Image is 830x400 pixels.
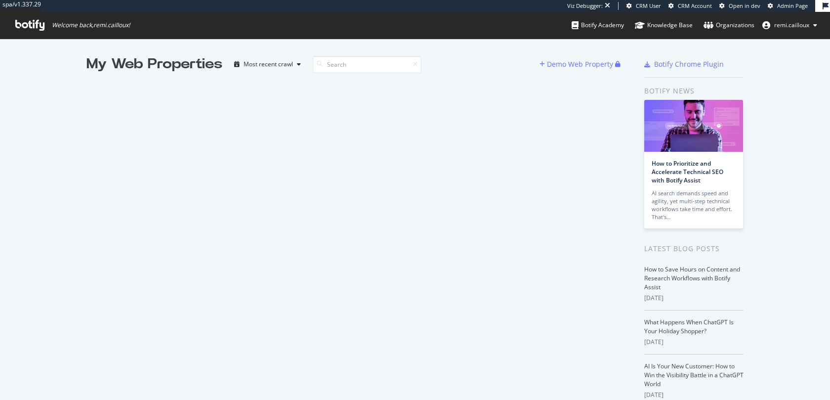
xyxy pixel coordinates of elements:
[768,2,808,10] a: Admin Page
[644,59,724,69] a: Botify Chrome Plugin
[644,243,744,254] div: Latest Blog Posts
[644,391,744,400] div: [DATE]
[52,21,130,29] span: Welcome back, remi.cailloux !
[244,61,293,67] div: Most recent crawl
[644,86,744,96] div: Botify news
[644,100,743,152] img: How to Prioritize and Accelerate Technical SEO with Botify Assist
[547,59,613,69] div: Demo Web Property
[644,362,744,388] a: AI Is Your New Customer: How to Win the Visibility Battle in a ChatGPT World
[567,2,603,10] div: Viz Debugger:
[668,2,712,10] a: CRM Account
[572,12,624,39] a: Botify Academy
[654,59,724,69] div: Botify Chrome Plugin
[626,2,661,10] a: CRM User
[644,318,734,335] a: What Happens When ChatGPT Is Your Holiday Shopper?
[644,338,744,347] div: [DATE]
[704,12,754,39] a: Organizations
[644,265,740,291] a: How to Save Hours on Content and Research Workflows with Botify Assist
[754,17,825,33] button: remi.cailloux
[719,2,760,10] a: Open in dev
[230,56,305,72] button: Most recent crawl
[704,20,754,30] div: Organizations
[774,21,809,29] span: remi.cailloux
[539,56,615,72] button: Demo Web Property
[652,189,736,221] div: AI search demands speed and agility, yet multi-step technical workflows take time and effort. Tha...
[86,54,222,74] div: My Web Properties
[572,20,624,30] div: Botify Academy
[729,2,760,9] span: Open in dev
[539,60,615,68] a: Demo Web Property
[636,2,661,9] span: CRM User
[635,20,693,30] div: Knowledge Base
[635,12,693,39] a: Knowledge Base
[777,2,808,9] span: Admin Page
[678,2,712,9] span: CRM Account
[652,159,723,184] a: How to Prioritize and Accelerate Technical SEO with Botify Assist
[313,56,421,73] input: Search
[644,294,744,303] div: [DATE]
